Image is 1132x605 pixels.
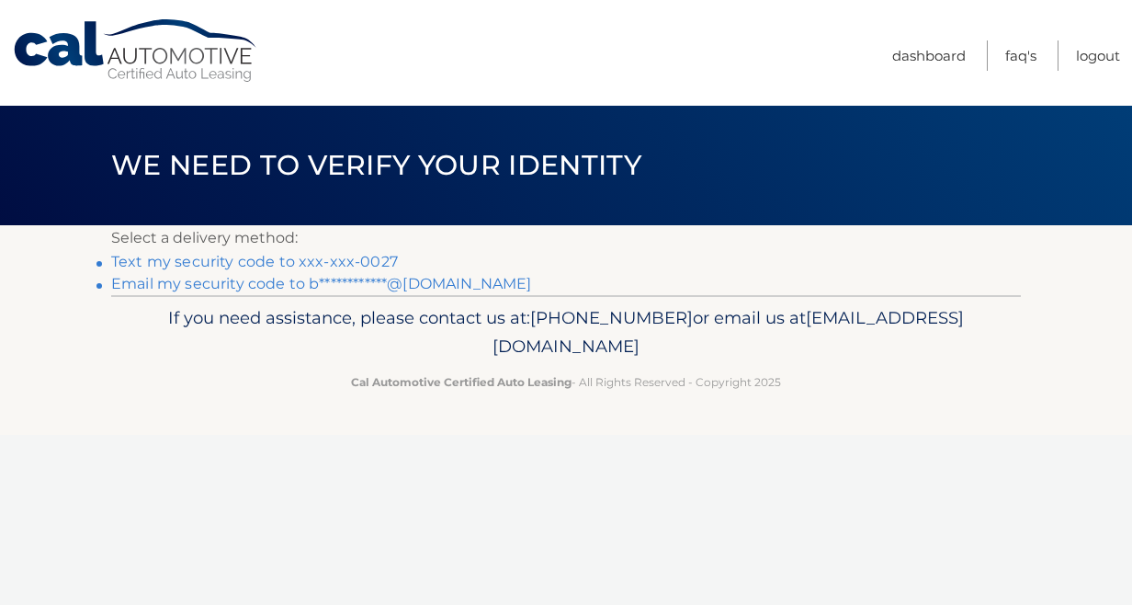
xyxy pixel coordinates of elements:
[1076,40,1120,71] a: Logout
[123,303,1009,362] p: If you need assistance, please contact us at: or email us at
[111,253,398,270] a: Text my security code to xxx-xxx-0027
[1005,40,1036,71] a: FAQ's
[892,40,966,71] a: Dashboard
[530,307,693,328] span: [PHONE_NUMBER]
[111,148,641,182] span: We need to verify your identity
[351,375,572,389] strong: Cal Automotive Certified Auto Leasing
[123,372,1009,392] p: - All Rights Reserved - Copyright 2025
[12,18,260,84] a: Cal Automotive
[111,225,1021,251] p: Select a delivery method:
